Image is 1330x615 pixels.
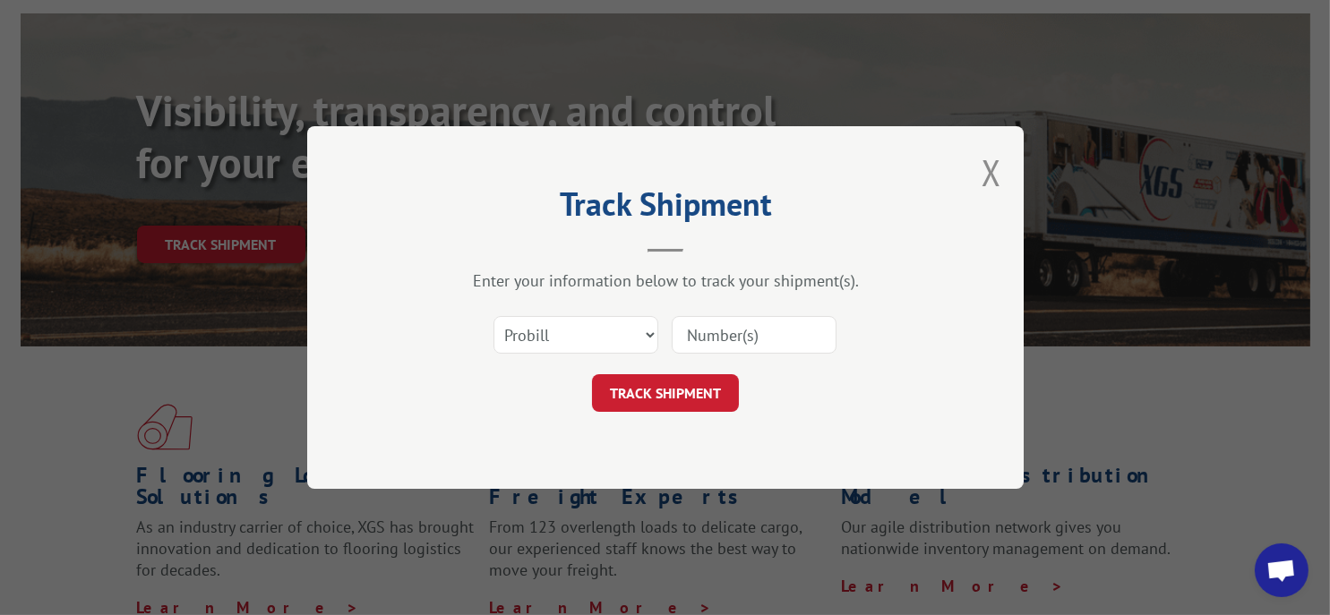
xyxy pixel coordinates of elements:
[592,374,739,412] button: TRACK SHIPMENT
[397,192,934,226] h2: Track Shipment
[1255,543,1309,597] div: Open chat
[672,316,837,354] input: Number(s)
[982,149,1001,196] button: Close modal
[397,270,934,291] div: Enter your information below to track your shipment(s).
